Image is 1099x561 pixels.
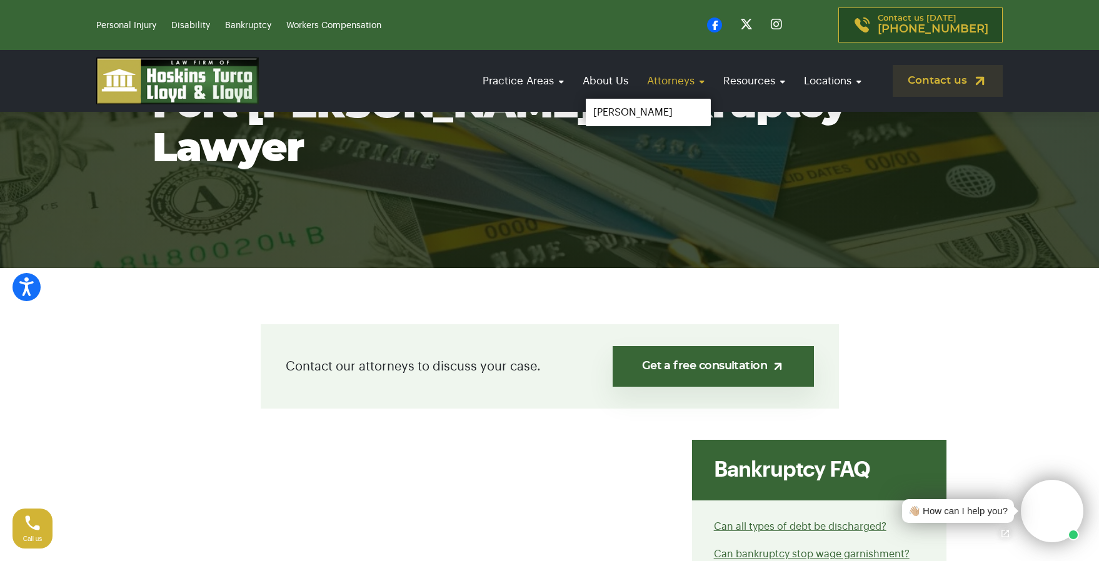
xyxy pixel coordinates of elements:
[717,63,791,99] a: Resources
[878,23,988,36] span: [PHONE_NUMBER]
[714,549,910,559] a: Can bankruptcy stop wage garnishment?
[96,21,156,30] a: Personal Injury
[798,63,868,99] a: Locations
[171,21,210,30] a: Disability
[893,65,1003,97] a: Contact us
[225,21,271,30] a: Bankruptcy
[908,504,1008,519] div: 👋🏼 How can I help you?
[153,84,946,171] h1: Fort [PERSON_NAME] Bankruptcy Lawyer
[96,57,259,104] img: logo
[641,63,711,99] a: Attorneys
[714,522,886,532] a: Can all types of debt be discharged?
[476,63,570,99] a: Practice Areas
[992,520,1018,547] a: Open chat
[878,14,988,36] p: Contact us [DATE]
[838,7,1003,42] a: Contact us [DATE][PHONE_NUMBER]
[692,440,946,500] div: Bankruptcy FAQ
[771,360,785,373] img: arrow-up-right-light.svg
[286,21,381,30] a: Workers Compensation
[576,63,635,99] a: About Us
[586,99,711,126] a: [PERSON_NAME]
[613,346,813,387] a: Get a free consultation
[23,535,43,542] span: Call us
[261,324,839,409] div: Contact our attorneys to discuss your case.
